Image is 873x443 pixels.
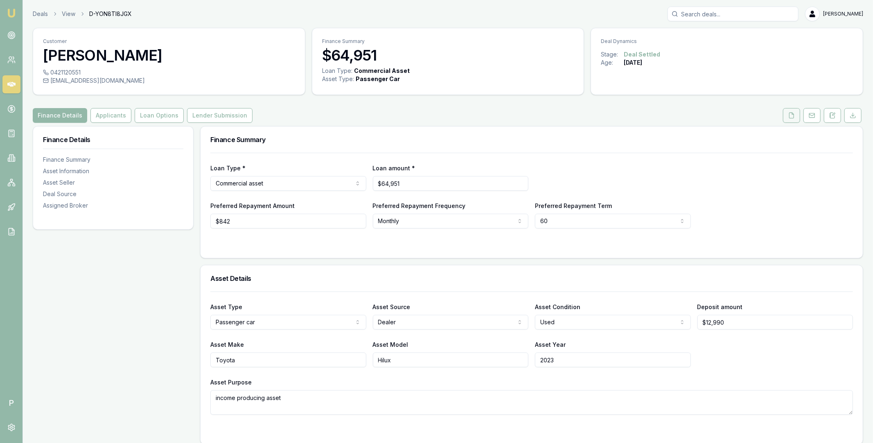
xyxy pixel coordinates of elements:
[373,165,415,172] label: Loan amount *
[43,47,295,63] h3: [PERSON_NAME]
[601,59,624,67] div: Age:
[43,77,295,85] div: [EMAIL_ADDRESS][DOMAIN_NAME]
[33,108,87,123] button: Finance Details
[535,202,612,209] label: Preferred Repayment Term
[624,50,660,59] div: Deal Settled
[322,38,574,45] p: Finance Summary
[43,68,295,77] div: 0421120551
[373,202,466,209] label: Preferred Repayment Frequency
[210,303,242,310] label: Asset Type
[210,165,246,172] label: Loan Type *
[62,10,75,18] a: View
[354,67,410,75] div: Commercial Asset
[210,379,252,386] label: Asset Purpose
[601,50,624,59] div: Stage:
[187,108,253,123] button: Lender Submission
[2,394,20,412] span: P
[697,315,853,330] input: $
[43,190,183,198] div: Deal Source
[43,136,183,143] h3: Finance Details
[373,341,408,348] label: Asset Model
[43,179,183,187] div: Asset Seller
[210,214,366,228] input: $
[697,303,743,310] label: Deposit amount
[43,38,295,45] p: Customer
[135,108,184,123] button: Loan Options
[322,67,352,75] div: Loan Type:
[668,7,799,21] input: Search deals
[823,11,863,17] span: [PERSON_NAME]
[373,303,411,310] label: Asset Source
[43,167,183,175] div: Asset Information
[33,10,48,18] a: Deals
[133,108,185,123] a: Loan Options
[43,156,183,164] div: Finance Summary
[535,303,580,310] label: Asset Condition
[185,108,254,123] a: Lender Submission
[7,8,16,18] img: emu-icon-u.png
[89,108,133,123] a: Applicants
[210,390,853,415] textarea: income producing asset
[601,38,853,45] p: Deal Dynamics
[535,341,566,348] label: Asset Year
[90,108,131,123] button: Applicants
[322,75,354,83] div: Asset Type :
[210,341,244,348] label: Asset Make
[210,202,295,209] label: Preferred Repayment Amount
[33,108,89,123] a: Finance Details
[33,10,132,18] nav: breadcrumb
[373,176,529,191] input: $
[322,47,574,63] h3: $64,951
[356,75,400,83] div: Passenger Car
[624,59,642,67] div: [DATE]
[89,10,132,18] span: D-YON8TI8JGX
[43,201,183,210] div: Assigned Broker
[210,275,853,282] h3: Asset Details
[210,136,853,143] h3: Finance Summary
